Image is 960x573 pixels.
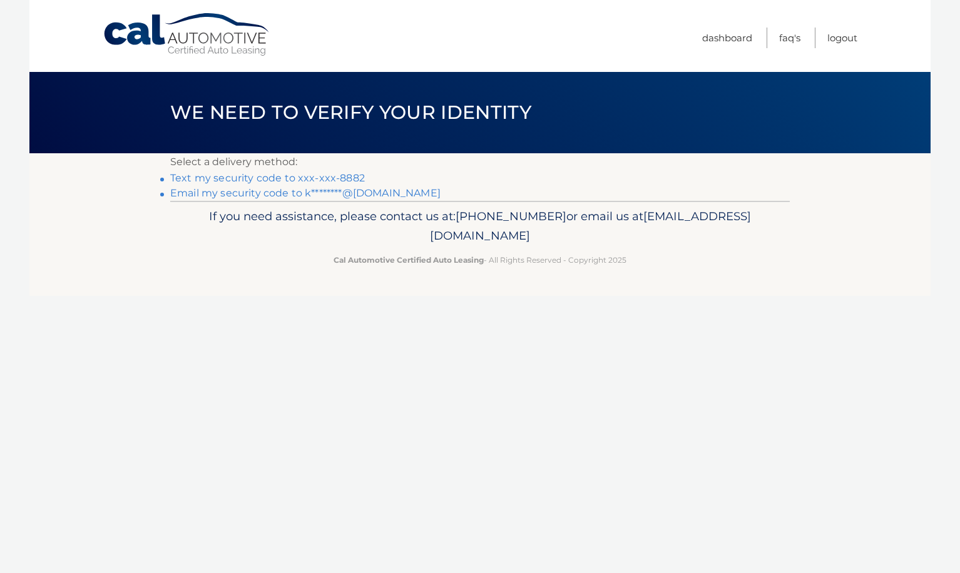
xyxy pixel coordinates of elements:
[170,101,531,124] span: We need to verify your identity
[170,153,790,171] p: Select a delivery method:
[178,206,782,246] p: If you need assistance, please contact us at: or email us at
[178,253,782,266] p: - All Rights Reserved - Copyright 2025
[456,209,566,223] span: [PHONE_NUMBER]
[779,28,800,48] a: FAQ's
[170,172,365,184] a: Text my security code to xxx-xxx-8882
[170,187,441,199] a: Email my security code to k********@[DOMAIN_NAME]
[702,28,752,48] a: Dashboard
[827,28,857,48] a: Logout
[103,13,272,57] a: Cal Automotive
[334,255,484,265] strong: Cal Automotive Certified Auto Leasing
